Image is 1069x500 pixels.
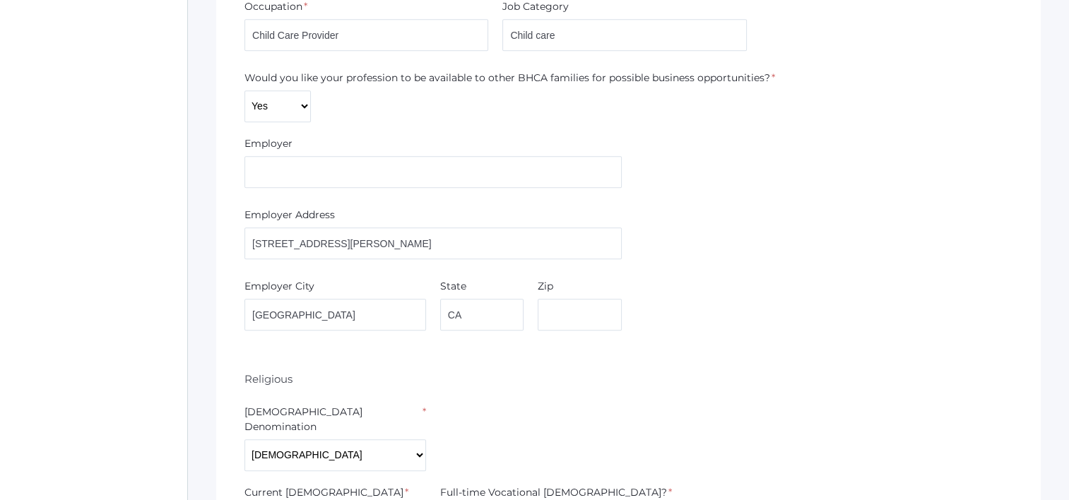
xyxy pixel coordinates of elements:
[244,71,770,85] label: Would you like your profession to be available to other BHCA families for possible business oppor...
[440,279,466,294] label: State
[244,279,314,294] label: Employer City
[244,372,293,386] h6: Religious
[244,485,403,500] label: Current [DEMOGRAPHIC_DATA]
[244,405,421,434] label: [DEMOGRAPHIC_DATA] Denomination
[538,279,553,294] label: Zip
[440,485,667,500] label: Full-time Vocational [DEMOGRAPHIC_DATA]?
[244,136,293,151] label: Employer
[244,208,335,222] label: Employer Address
